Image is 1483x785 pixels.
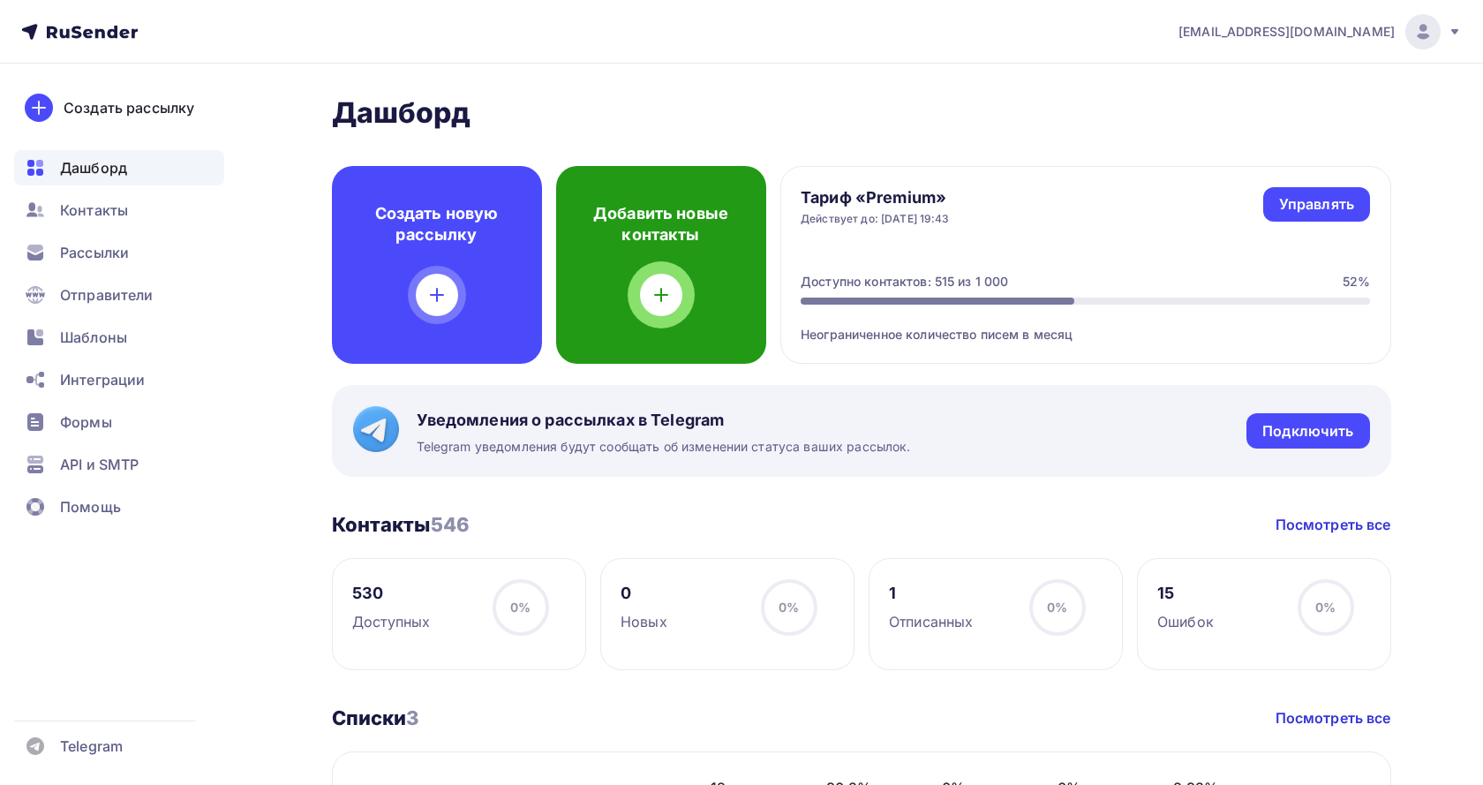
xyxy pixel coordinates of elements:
span: 0% [779,600,799,615]
h4: Тариф «Premium» [801,187,950,208]
div: Доступных [352,611,430,632]
div: 15 [1157,583,1214,604]
span: Интеграции [60,369,145,390]
span: 0% [1315,600,1336,615]
div: Подключить [1262,421,1353,442]
h2: Дашборд [332,95,1391,131]
span: Формы [60,411,112,433]
div: 530 [352,583,430,604]
span: Помощь [60,496,121,517]
h4: Добавить новые контакты [584,203,738,245]
div: 1 [889,583,973,604]
span: API и SMTP [60,454,139,475]
span: Рассылки [60,242,129,263]
a: [EMAIL_ADDRESS][DOMAIN_NAME] [1178,14,1462,49]
a: Формы [14,404,224,440]
div: Создать рассылку [64,97,194,118]
h3: Контакты [332,512,470,537]
span: Контакты [60,200,128,221]
div: Доступно контактов: 515 из 1 000 [801,273,1008,291]
span: Отправители [60,284,154,306]
a: Рассылки [14,235,224,270]
div: Отписанных [889,611,973,632]
div: Ошибок [1157,611,1214,632]
a: Посмотреть все [1276,707,1391,728]
h4: Создать новую рассылку [360,203,514,245]
div: Неограниченное количество писем в месяц [801,305,1370,343]
span: Telegram уведомления будут сообщать об изменении статуса ваших рассылок. [417,438,911,456]
span: [EMAIL_ADDRESS][DOMAIN_NAME] [1178,23,1395,41]
a: Дашборд [14,150,224,185]
div: 52% [1343,273,1370,291]
a: Шаблоны [14,320,224,355]
div: 0 [621,583,667,604]
a: Управлять [1263,187,1370,222]
div: Новых [621,611,667,632]
a: Отправители [14,277,224,313]
span: Шаблоны [60,327,127,348]
a: Посмотреть все [1276,514,1391,535]
span: Уведомления о рассылках в Telegram [417,410,911,431]
span: 0% [1047,600,1067,615]
h3: Списки [332,706,419,730]
a: Контакты [14,192,224,228]
span: Telegram [60,736,123,757]
span: Дашборд [60,157,127,178]
div: Управлять [1279,194,1354,215]
div: Действует до: [DATE] 19:43 [801,212,950,226]
span: 0% [510,600,531,615]
span: 546 [431,513,470,536]
span: 3 [406,706,418,729]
